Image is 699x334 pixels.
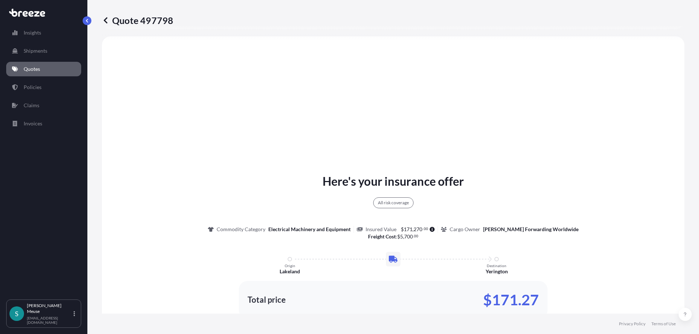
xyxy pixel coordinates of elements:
p: $171.27 [483,294,539,306]
span: S [15,310,19,317]
p: Total price [248,296,286,303]
b: Freight Cost [368,233,396,240]
p: Here's your insurance offer [323,173,464,190]
span: . [413,235,414,237]
p: [PERSON_NAME] Forwarding Worldwide [483,226,578,233]
span: , [403,234,404,239]
div: All risk coverage [373,197,414,208]
span: $ [401,227,404,232]
a: Privacy Policy [619,321,645,327]
span: 00 [414,235,418,237]
p: [EMAIL_ADDRESS][DOMAIN_NAME] [27,316,72,325]
p: Claims [24,102,39,109]
p: Yerington [486,268,508,275]
p: Insights [24,29,41,36]
a: Claims [6,98,81,113]
a: Invoices [6,116,81,131]
span: . [423,228,423,230]
a: Insights [6,25,81,40]
p: Insured Value [366,226,396,233]
a: Shipments [6,44,81,58]
p: Destination [487,263,506,268]
p: Lakeland [280,268,300,275]
p: : [368,233,419,240]
p: Policies [24,84,42,91]
p: Commodity Category [217,226,265,233]
span: 171 [404,227,412,232]
p: Quotes [24,65,40,73]
span: , [412,227,414,232]
p: [PERSON_NAME] Meuse [27,303,72,314]
p: Invoices [24,120,42,127]
p: Electrical Machinery and Equipment [268,226,351,233]
p: Origin [285,263,295,268]
a: Policies [6,80,81,94]
span: 700 [404,234,413,239]
span: 00 [424,228,428,230]
p: Cargo Owner [450,226,480,233]
a: Terms of Use [651,321,676,327]
span: $ [397,234,400,239]
p: Quote 497798 [102,15,173,26]
span: 270 [414,227,422,232]
a: Quotes [6,62,81,76]
span: 5 [400,234,403,239]
p: Shipments [24,47,47,55]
